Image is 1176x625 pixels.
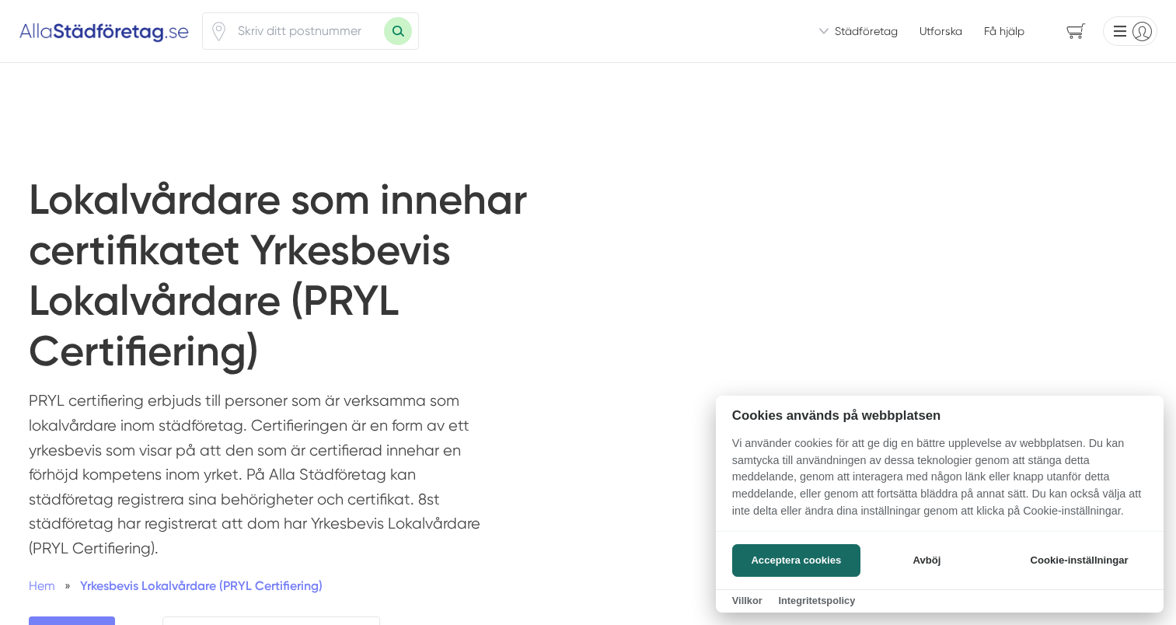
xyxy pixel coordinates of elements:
h2: Cookies används på webbplatsen [716,408,1164,423]
a: Villkor [732,595,762,606]
button: Cookie-inställningar [1011,544,1147,577]
a: Integritetspolicy [778,595,855,606]
button: Acceptera cookies [732,544,860,577]
button: Avböj [865,544,989,577]
p: Vi använder cookies för att ge dig en bättre upplevelse av webbplatsen. Du kan samtycka till anvä... [716,435,1164,530]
